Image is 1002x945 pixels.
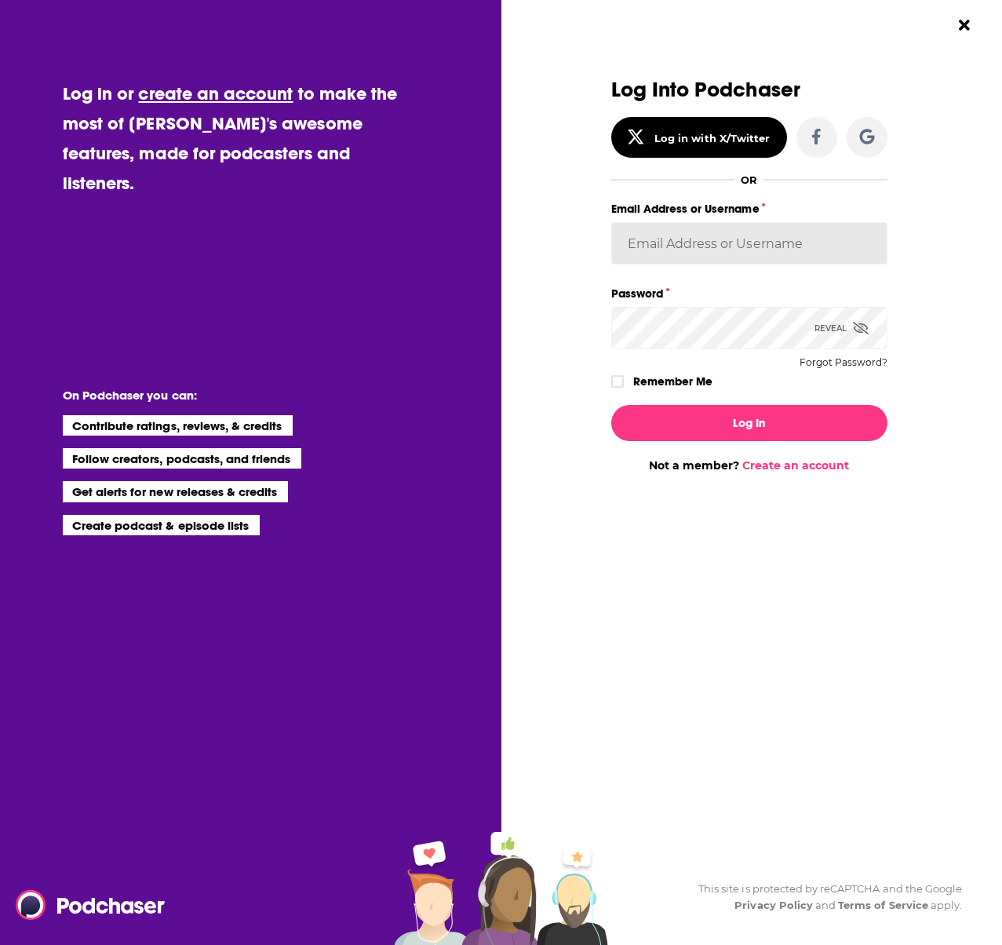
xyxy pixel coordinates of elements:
li: Contribute ratings, reviews, & credits [63,415,293,436]
a: Podchaser - Follow, Share and Rate Podcasts [16,890,154,920]
label: Remember Me [633,371,712,392]
li: Create podcast & episode lists [63,515,260,535]
button: Close Button [949,10,979,40]
button: Log In [611,405,887,441]
li: On Podchaser you can: [63,388,377,403]
li: Get alerts for new releases & credits [63,481,288,502]
a: create an account [138,82,293,104]
li: Follow creators, podcasts, and friends [63,448,302,469]
h3: Log Into Podchaser [611,78,887,101]
label: Email Address or Username [611,199,887,219]
div: OR [741,173,757,186]
div: Log in with X/Twitter [654,132,770,144]
div: Reveal [814,307,869,349]
a: Terms of Service [838,899,928,911]
input: Email Address or Username [611,222,887,265]
img: Podchaser - Follow, Share and Rate Podcasts [16,890,166,920]
div: Not a member? [611,458,887,472]
label: Password [611,283,887,304]
button: Forgot Password? [800,357,887,368]
button: Log in with X/Twitter [611,117,787,158]
a: Create an account [742,458,849,472]
div: This site is protected by reCAPTCHA and the Google and apply. [686,881,962,914]
a: Privacy Policy [734,899,813,911]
